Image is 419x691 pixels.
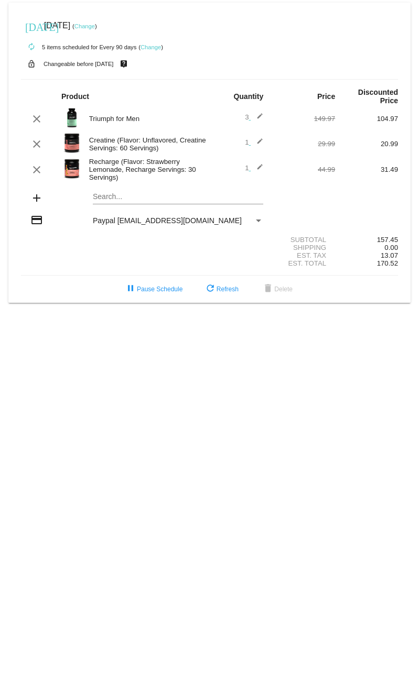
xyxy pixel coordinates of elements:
[272,244,335,251] div: Shipping
[61,133,82,153] img: Image-1-Carousel-Creatine-60S-1000x1000-Transp.png
[124,283,137,295] mat-icon: pause
[317,92,335,101] strong: Price
[117,57,130,71] mat-icon: live_help
[196,280,247,299] button: Refresh
[384,244,398,251] span: 0.00
[377,259,398,267] span: 170.52
[272,251,335,259] div: Est. Tax
[93,216,242,225] span: Paypal [EMAIL_ADDRESS][DOMAIN_NAME]
[245,138,263,146] span: 1
[253,280,301,299] button: Delete
[25,20,38,32] mat-icon: [DATE]
[84,136,210,152] div: Creatine (Flavor: Unflavored, Creatine Servings: 60 Servings)
[245,164,263,172] span: 1
[272,140,335,148] div: 29.99
[251,163,263,176] mat-icon: edit
[335,115,398,123] div: 104.97
[335,166,398,173] div: 31.49
[204,286,239,293] span: Refresh
[272,166,335,173] div: 44.99
[93,193,263,201] input: Search...
[30,113,43,125] mat-icon: clear
[233,92,263,101] strong: Quantity
[335,236,398,244] div: 157.45
[93,216,263,225] mat-select: Payment Method
[61,92,89,101] strong: Product
[21,44,136,50] small: 5 items scheduled for Every 90 days
[30,138,43,150] mat-icon: clear
[381,251,398,259] span: 13.07
[61,158,82,179] img: Image-1-Carousel-Recharge30S-Strw-Lemonade-Transp.png
[84,158,210,181] div: Recharge (Flavor: Strawberry Lemonade, Recharge Servings: 30 Servings)
[272,236,335,244] div: Subtotal
[30,192,43,204] mat-icon: add
[272,259,335,267] div: Est. Total
[204,283,217,295] mat-icon: refresh
[116,280,191,299] button: Pause Schedule
[245,113,263,121] span: 3
[251,138,263,150] mat-icon: edit
[30,214,43,226] mat-icon: credit_card
[84,115,210,123] div: Triumph for Men
[30,163,43,176] mat-icon: clear
[141,44,161,50] a: Change
[124,286,182,293] span: Pause Schedule
[72,23,97,29] small: ( )
[44,61,114,67] small: Changeable before [DATE]
[61,107,82,128] img: Image-1-Triumph_carousel-front-transp.png
[251,113,263,125] mat-icon: edit
[358,88,398,105] strong: Discounted Price
[74,23,95,29] a: Change
[25,41,38,53] mat-icon: autorenew
[25,57,38,71] mat-icon: lock_open
[262,283,274,295] mat-icon: delete
[335,140,398,148] div: 20.99
[262,286,293,293] span: Delete
[272,115,335,123] div: 149.97
[138,44,163,50] small: ( )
